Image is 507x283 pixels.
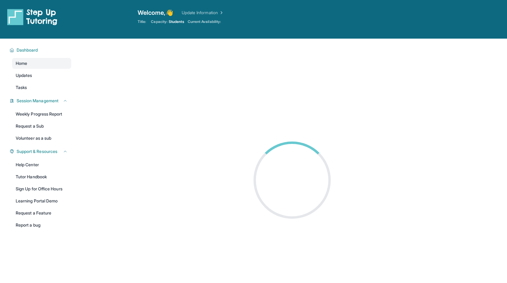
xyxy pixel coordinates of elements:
[12,208,71,218] a: Request a Feature
[12,82,71,93] a: Tasks
[218,10,224,16] img: Chevron Right
[14,47,68,53] button: Dashboard
[12,220,71,231] a: Report a bug
[12,183,71,194] a: Sign Up for Office Hours
[14,98,68,104] button: Session Management
[182,10,224,16] a: Update Information
[12,171,71,182] a: Tutor Handbook
[188,19,221,24] span: Current Availability:
[138,19,146,24] span: Title:
[16,84,27,91] span: Tasks
[12,109,71,119] a: Weekly Progress Report
[169,19,184,24] span: Students
[16,60,27,66] span: Home
[138,8,173,17] span: Welcome, 👋
[17,47,38,53] span: Dashboard
[16,72,32,78] span: Updates
[12,121,71,132] a: Request a Sub
[12,159,71,170] a: Help Center
[17,98,59,104] span: Session Management
[12,133,71,144] a: Volunteer as a sub
[151,19,167,24] span: Capacity:
[12,58,71,69] a: Home
[7,8,57,25] img: logo
[17,148,57,154] span: Support & Resources
[12,196,71,206] a: Learning Portal Demo
[14,148,68,154] button: Support & Resources
[12,70,71,81] a: Updates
